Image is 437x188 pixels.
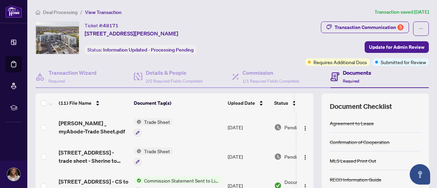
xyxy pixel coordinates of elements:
[131,93,225,113] th: Document Tag(s)
[134,118,173,136] button: Status IconTrade Sheet
[43,9,77,15] span: Deal Processing
[59,148,128,165] span: [STREET_ADDRESS] - trade sheet - Sherine to Review.pdf
[36,10,40,15] span: home
[302,155,308,160] img: Logo
[330,102,392,111] span: Document Checklist
[134,147,141,155] img: Status Icon
[302,126,308,131] img: Logo
[330,119,374,127] div: Agreement to Lease
[335,22,404,33] div: Transaction Communication
[134,147,173,166] button: Status IconTrade Sheet
[419,26,423,31] span: ellipsis
[225,142,271,171] td: [DATE]
[284,153,319,160] span: Pending Review
[225,113,271,142] td: [DATE]
[48,69,97,77] h4: Transaction Wizard
[59,119,128,135] span: [PERSON_NAME] _ myAbode-Trade Sheet.pdf
[242,78,299,84] span: 1/1 Required Fields Completed
[134,118,141,126] img: Status Icon
[330,176,381,183] div: RECO Information Guide
[141,177,222,184] span: Commission Statement Sent to Listing Brokerage
[410,164,430,185] button: Open asap
[103,23,118,29] span: 48171
[103,47,194,53] span: Information Updated - Processing Pending
[300,122,311,133] button: Logo
[381,58,426,66] span: Submitted for Review
[85,21,118,29] div: Ticket #:
[284,124,319,131] span: Pending Review
[36,22,79,54] img: IMG-W12319261_1.jpg
[146,69,202,77] h4: Details & People
[274,124,282,131] img: Document Status
[365,41,429,53] button: Update for Admin Review
[375,8,429,16] article: Transaction saved [DATE]
[343,69,371,77] h4: Documents
[5,5,22,18] img: logo
[343,78,359,84] span: Required
[274,153,282,160] img: Document Status
[85,9,122,15] span: View Transaction
[48,78,65,84] span: Required
[146,78,202,84] span: 2/2 Required Fields Completed
[141,118,173,126] span: Trade Sheet
[59,99,91,107] span: (11) File Name
[321,21,409,33] button: Transaction Communication5
[397,24,404,30] div: 5
[313,58,367,66] span: Requires Additional Docs
[85,29,178,38] span: [STREET_ADDRESS][PERSON_NAME]
[242,69,299,77] h4: Commission
[141,147,173,155] span: Trade Sheet
[134,177,141,184] img: Status Icon
[369,42,424,53] span: Update for Admin Review
[228,99,255,107] span: Upload Date
[330,157,376,164] div: MLS Leased Print Out
[330,138,390,146] div: Confirmation of Cooperation
[7,168,20,181] img: Profile Icon
[56,93,131,113] th: (11) File Name
[300,151,311,162] button: Logo
[274,99,288,107] span: Status
[225,93,271,113] th: Upload Date
[85,45,196,54] div: Status:
[271,93,329,113] th: Status
[80,8,82,16] li: /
